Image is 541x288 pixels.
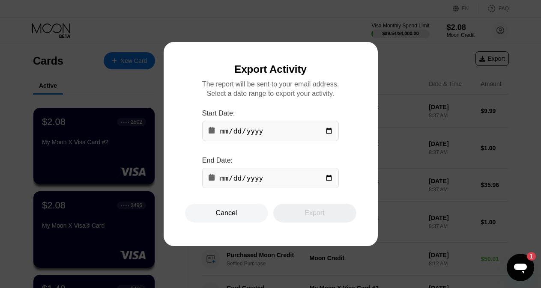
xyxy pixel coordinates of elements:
div: Cancel [216,209,237,217]
div: Cancel [185,204,268,223]
div: Export Activity [234,63,306,75]
iframe: Button to launch messaging window, 1 unread message [507,254,534,281]
div: Start Date: [202,110,339,117]
iframe: Number of unread messages [519,252,536,261]
div: End Date: [202,157,339,164]
div: Select a date range to export your activity. [207,90,335,98]
div: The report will be sent to your email address. [202,80,339,88]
